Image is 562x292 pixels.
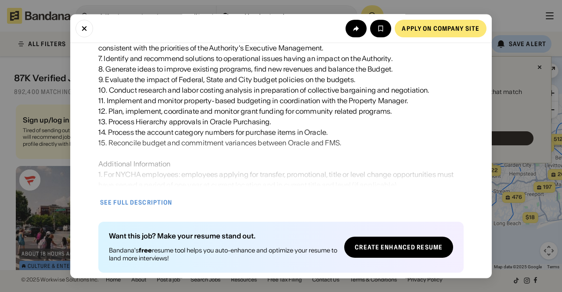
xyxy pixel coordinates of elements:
div: See full description [100,199,172,205]
div: Want this job? Make your resume stand out. [109,232,337,239]
div: Apply on company site [402,25,479,31]
button: Close [76,19,93,37]
div: Bandana's resume tool helps you auto-enhance and optimize your resume to land more interviews! [109,246,337,262]
b: free [139,246,152,254]
div: Create Enhanced Resume [355,244,443,250]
